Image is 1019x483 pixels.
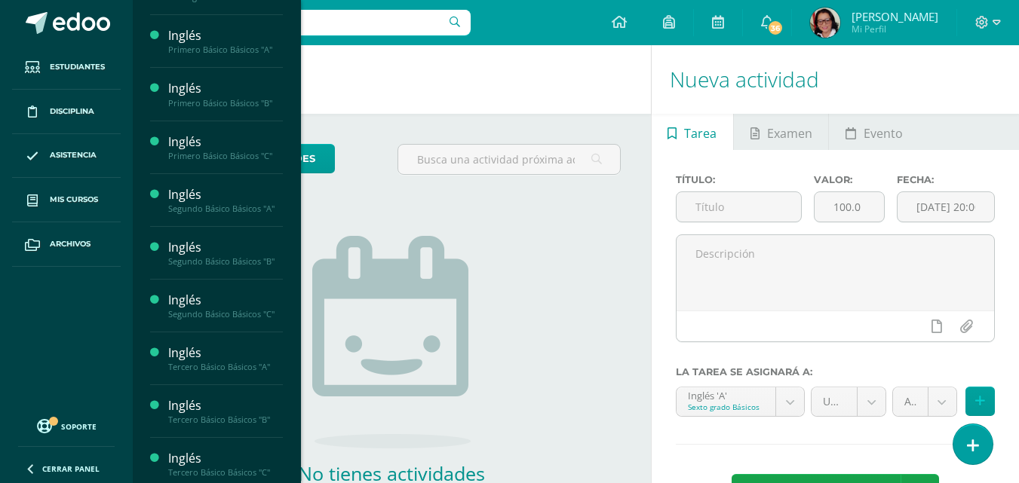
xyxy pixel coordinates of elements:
[677,192,801,222] input: Título
[829,114,919,150] a: Evento
[168,239,283,256] div: Inglés
[12,134,121,179] a: Asistencia
[398,145,619,174] input: Busca una actividad próxima aquí...
[50,194,98,206] span: Mis cursos
[168,44,283,55] div: Primero Básico Básicos "A"
[893,387,956,416] a: Achievement Indicator (40.0%)
[151,45,633,114] h1: Actividades
[168,98,283,109] div: Primero Básico Básicos "B"
[904,387,916,416] span: Achievement Indicator (40.0%)
[168,80,283,108] a: InglésPrimero Básico Básicos "B"
[168,292,283,309] div: Inglés
[168,186,283,214] a: InglésSegundo Básico Básicos "A"
[168,186,283,203] div: Inglés
[767,115,812,151] span: Examen
[12,178,121,222] a: Mis cursos
[168,203,283,214] div: Segundo Básico Básicos "A"
[677,387,805,416] a: Inglés 'A'Sexto grado Básicos
[852,9,938,24] span: [PERSON_NAME]
[168,133,283,151] div: Inglés
[688,387,765,402] div: Inglés 'A'
[815,192,884,222] input: Puntos máximos
[168,27,283,44] div: Inglés
[898,192,994,222] input: Fecha de entrega
[688,402,765,412] div: Sexto grado Básicos
[168,80,283,97] div: Inglés
[734,114,828,150] a: Examen
[676,366,995,378] label: La tarea se asignará a:
[852,23,938,35] span: Mi Perfil
[168,397,283,425] a: InglésTercero Básico Básicos "B"
[61,421,97,432] span: Soporte
[143,10,471,35] input: Busca un usuario...
[12,45,121,90] a: Estudiantes
[168,151,283,161] div: Primero Básico Básicos "C"
[168,239,283,267] a: InglésSegundo Básico Básicos "B"
[676,174,802,185] label: Título:
[168,133,283,161] a: InglésPrimero Básico Básicos "C"
[50,238,91,250] span: Archivos
[50,61,105,73] span: Estudiantes
[168,292,283,319] a: InglésSegundo Básico Básicos "C"
[767,20,784,36] span: 36
[12,90,121,134] a: Disciplina
[50,149,97,161] span: Asistencia
[810,8,840,38] img: 073ab9fb05eb5e4f9239493c9ec9f7a2.png
[42,463,100,474] span: Cerrar panel
[168,450,283,478] a: InglésTercero Básico Básicos "C"
[168,467,283,478] div: Tercero Básico Básicos "C"
[812,387,885,416] a: Unidad 3
[168,362,283,372] div: Tercero Básico Básicos "A"
[684,115,717,151] span: Tarea
[652,114,733,150] a: Tarea
[864,115,903,151] span: Evento
[670,45,1001,114] h1: Nueva actividad
[168,450,283,467] div: Inglés
[814,174,885,185] label: Valor:
[50,105,94,118] span: Disciplina
[168,344,283,362] div: Inglés
[168,414,283,425] div: Tercero Básico Básicos "B"
[12,222,121,267] a: Archivos
[168,344,283,372] a: InglésTercero Básico Básicos "A"
[312,236,471,448] img: no_activities.png
[897,174,995,185] label: Fecha:
[168,309,283,319] div: Segundo Básico Básicos "C"
[823,387,846,416] span: Unidad 3
[18,415,115,436] a: Soporte
[168,27,283,55] a: InglésPrimero Básico Básicos "A"
[168,256,283,267] div: Segundo Básico Básicos "B"
[168,397,283,414] div: Inglés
